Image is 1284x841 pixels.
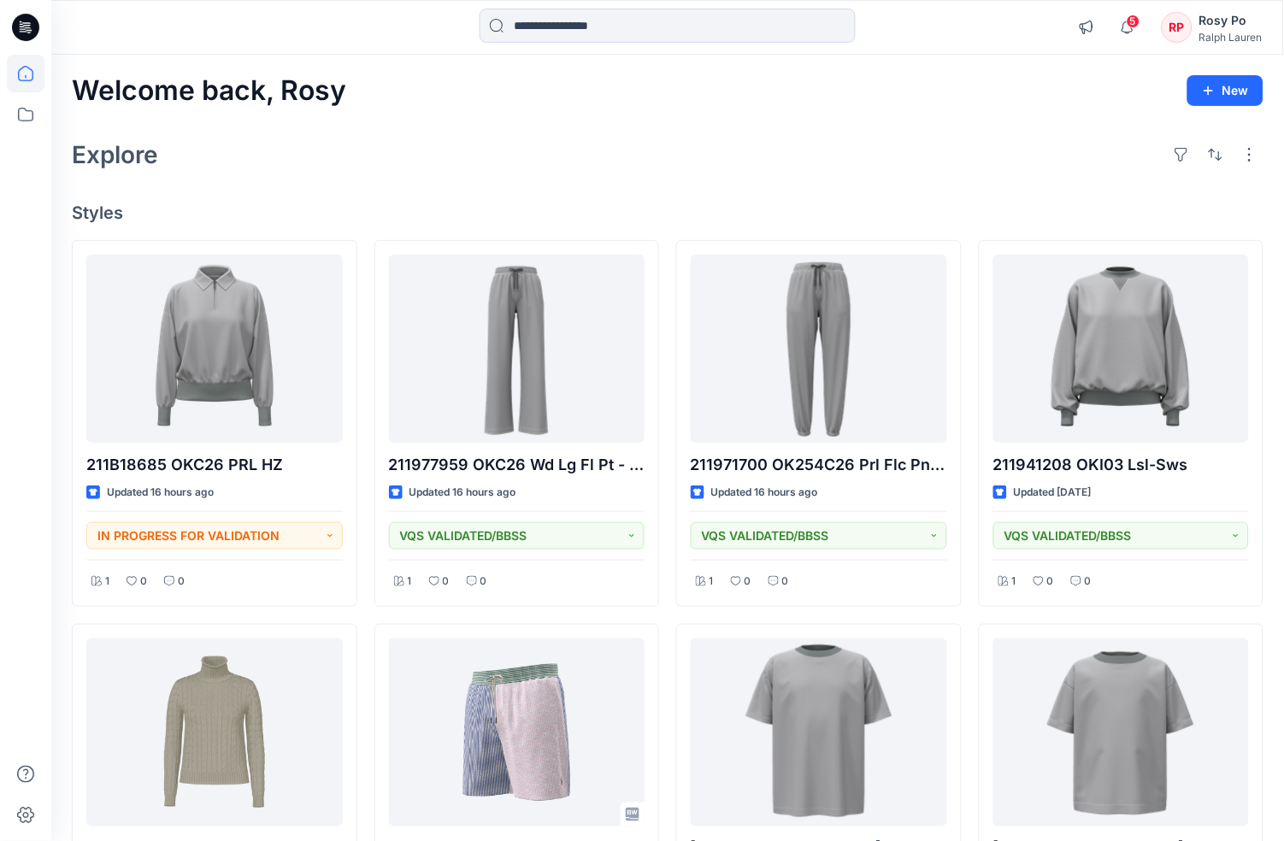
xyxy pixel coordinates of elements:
[710,573,714,591] p: 1
[86,453,343,477] p: 211B18685 OKC26 PRL HZ
[443,573,450,591] p: 0
[691,453,947,477] p: 211971700 OK254C26 Prl Flc Pnt - OK254C26 ARCTIC FLEECE-PRL FLC PNTANKLE-ATHLETIC
[107,484,214,502] p: Updated 16 hours ago
[105,573,109,591] p: 1
[1014,484,1092,502] p: Updated [DATE]
[408,573,412,591] p: 1
[1047,573,1054,591] p: 0
[72,203,1263,223] h4: Styles
[1085,573,1092,591] p: 0
[691,255,947,443] a: 211971700 OK254C26 Prl Flc Pnt - OK254C26 ARCTIC FLEECE-PRL FLC PNTANKLE-ATHLETIC
[178,573,185,591] p: 0
[993,255,1250,443] a: 211941208 OKI03 Lsl-Sws
[72,75,346,107] h2: Welcome back, Rosy
[389,453,645,477] p: 211977959 OKC26 Wd Lg Fl Pt - OK254C26 OK255C26 ARCTIC FLEECE-WD LG FL PT-ANKLE-ATHLETIC
[782,573,789,591] p: 0
[140,573,147,591] p: 0
[389,638,645,826] a: 710963307 W251SC06 Traveler Short Seers Classic - SEERSUCKER TRAVELER
[86,638,343,826] a: 211888686 OSC05 Lsl-Swt - 211888686 OSC05 LS CBL TN Lsl-Swt
[1012,573,1016,591] p: 1
[1127,15,1140,28] span: 5
[745,573,751,591] p: 0
[1162,12,1193,43] div: RP
[993,453,1250,477] p: 211941208 OKI03 Lsl-Sws
[691,638,947,826] a: 641835 001 323
[389,255,645,443] a: 211977959 OKC26 Wd Lg Fl Pt - OK254C26 OK255C26 ARCTIC FLEECE-WD LG FL PT-ANKLE-ATHLETIC
[86,255,343,443] a: 211B18685 OKC26 PRL HZ
[72,141,158,168] h2: Explore
[1187,75,1263,106] button: New
[1199,31,1263,44] div: Ralph Lauren
[1199,10,1263,31] div: Rosy Po
[480,573,487,591] p: 0
[409,484,516,502] p: Updated 16 hours ago
[711,484,818,502] p: Updated 16 hours ago
[993,638,1250,826] a: 641836 001 322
